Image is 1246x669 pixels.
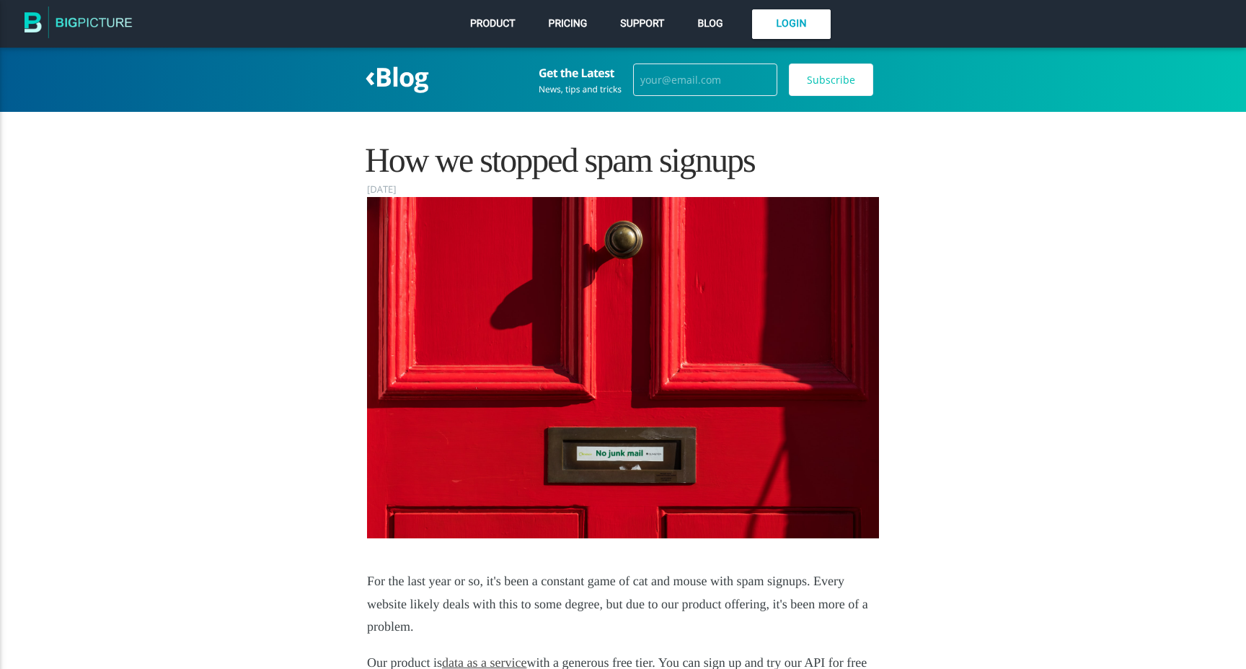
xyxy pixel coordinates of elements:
[545,14,591,33] a: Pricing
[789,64,873,97] input: Subscribe
[467,14,519,33] a: Product
[752,9,831,39] a: Login
[694,14,726,33] a: Blog
[633,64,777,97] input: your@email.com
[365,59,428,95] a: ‹Blog
[539,85,622,94] div: News, tips and tricks
[365,56,375,95] span: ‹
[25,6,133,43] img: The BigPicture.io Blog
[549,18,588,30] span: Pricing
[367,197,879,538] img: junk-mail.jpg
[539,66,622,79] h3: Get the Latest
[617,14,668,33] a: Support
[367,570,879,639] p: For the last year or so, it's been a constant game of cat and mouse with spam signups. Every webs...
[367,141,879,180] h1: How we stopped spam signups
[367,181,397,197] time: [DATE]
[470,18,516,30] span: Product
